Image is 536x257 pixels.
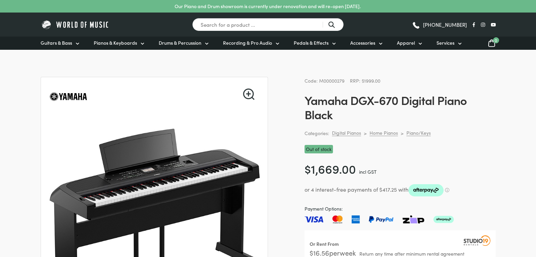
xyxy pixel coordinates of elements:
[243,88,254,100] a: View full-screen image gallery
[305,205,496,213] span: Payment Options:
[305,160,311,177] span: $
[359,251,464,256] span: Return any time after minimum rental agreement
[49,77,88,116] img: Yamaha
[350,39,375,46] span: Accessories
[192,18,344,31] input: Search for a product ...
[310,240,339,248] div: Or Rent From
[305,160,356,177] bdi: 1,669.00
[41,19,110,30] img: World of Music
[423,22,467,27] span: [PHONE_NUMBER]
[305,93,496,121] h1: Yamaha DGX-670 Digital Piano Black
[412,20,467,30] a: [PHONE_NUMBER]
[94,39,137,46] span: Pianos & Keyboards
[350,77,380,84] span: RRP: $1999.00
[364,130,367,136] div: >
[406,130,431,136] a: Piano/Keys
[305,77,344,84] span: Code: M00000279
[305,129,329,137] span: Categories:
[305,145,333,153] p: Out of stock
[332,130,361,136] a: Digital Pianos
[159,39,201,46] span: Drums & Percussion
[493,37,499,43] span: 0
[41,39,72,46] span: Guitars & Bass
[175,3,361,10] p: Our Piano and Drum showroom is currently under renovation and will re-open [DATE].
[401,130,404,136] div: >
[438,183,536,257] iframe: Chat with our support team
[397,39,415,46] span: Apparel
[223,39,272,46] span: Recording & Pro Audio
[294,39,329,46] span: Pedals & Effects
[370,130,398,136] a: Home Pianos
[437,39,454,46] span: Services
[305,215,454,223] img: Pay with Master card, Visa, American Express and Paypal
[359,168,377,175] span: incl GST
